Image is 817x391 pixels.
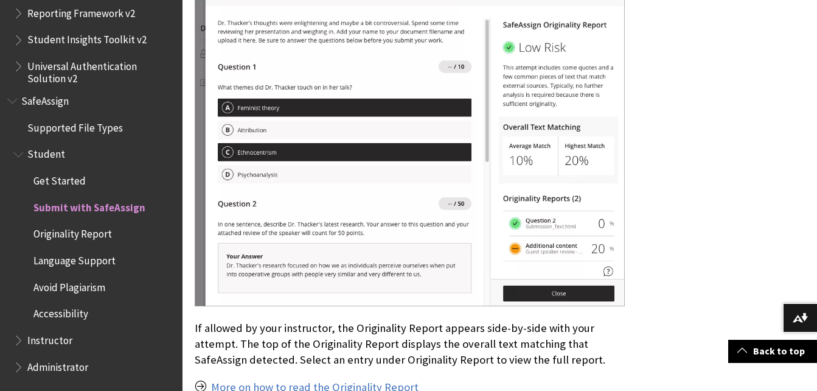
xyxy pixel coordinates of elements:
[7,91,175,377] nav: Book outline for Blackboard SafeAssign
[27,357,88,373] span: Administrator
[27,330,72,347] span: Instructor
[27,30,147,46] span: Student Insights Toolkit v2
[27,3,135,19] span: Reporting Framework v2
[33,197,145,214] span: Submit with SafeAssign
[33,277,105,294] span: Avoid Plagiarism
[728,340,817,362] a: Back to top
[33,224,112,241] span: Originality Report
[21,91,69,107] span: SafeAssign
[33,171,86,187] span: Get Started
[27,56,174,85] span: Universal Authentication Solution v2
[195,320,625,368] p: If allowed by your instructor, the Originality Report appears side-by-side with your attempt. The...
[33,250,116,267] span: Language Support
[33,304,88,320] span: Accessibility
[27,118,123,134] span: Supported File Types
[27,144,65,161] span: Student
